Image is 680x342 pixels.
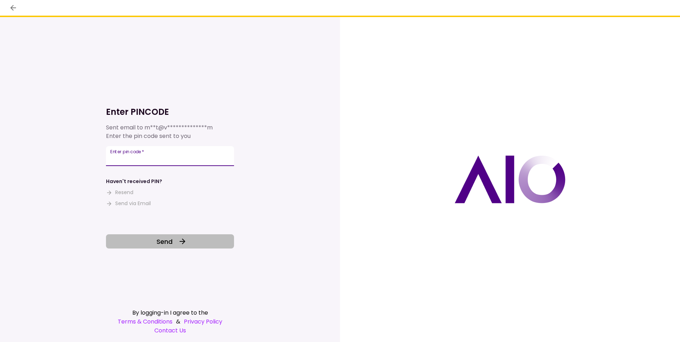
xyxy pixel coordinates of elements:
label: Enter pin code [110,149,144,155]
a: Contact Us [106,326,234,335]
a: Privacy Policy [184,317,222,326]
img: AIO logo [455,155,565,203]
button: Resend [106,189,133,196]
span: Send [156,237,172,246]
div: By logging-in I agree to the [106,308,234,317]
a: Terms & Conditions [118,317,172,326]
div: & [106,317,234,326]
h1: Enter PINCODE [106,106,234,118]
div: Sent email to Enter the pin code sent to you [106,123,234,140]
button: back [7,2,19,14]
button: Send [106,234,234,249]
button: Send via Email [106,200,151,207]
div: Haven't received PIN? [106,178,162,185]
